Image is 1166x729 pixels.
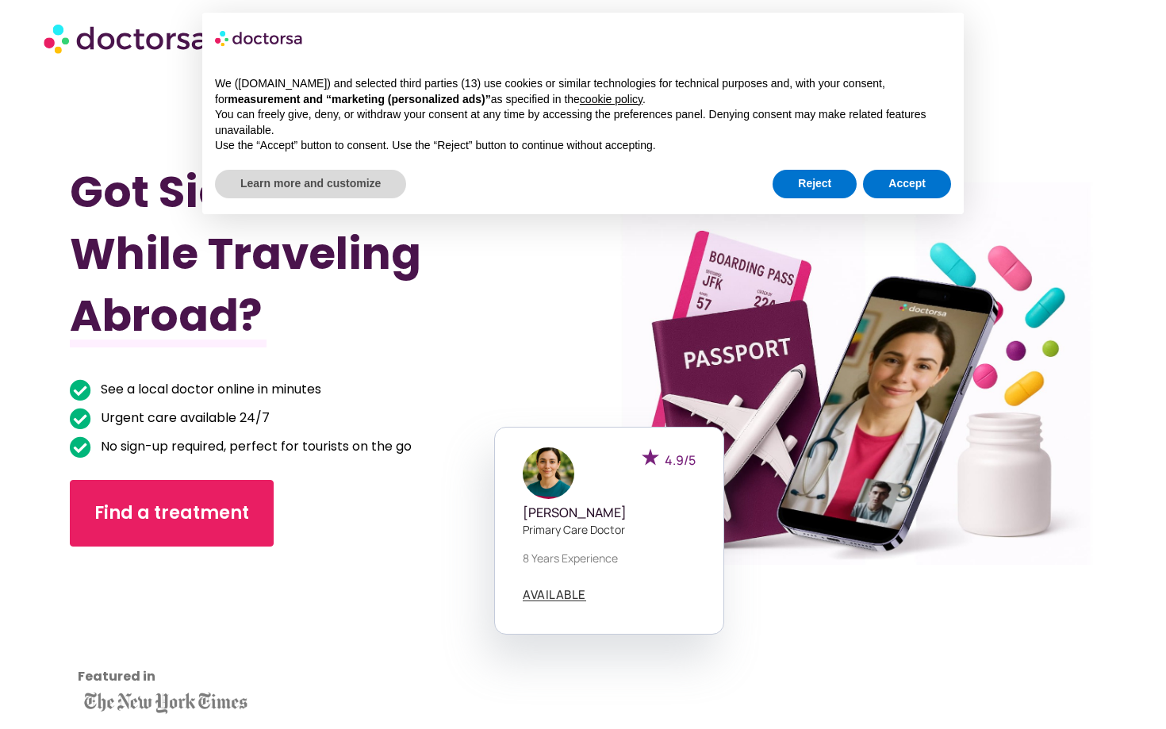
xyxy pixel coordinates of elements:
[523,589,586,601] a: AVAILABLE
[523,589,586,600] span: AVAILABLE
[215,25,304,51] img: logo
[215,170,406,198] button: Learn more and customize
[70,480,274,547] a: Find a treatment
[665,451,696,469] span: 4.9/5
[523,521,696,538] p: Primary care doctor
[94,501,249,526] span: Find a treatment
[97,435,412,458] span: No sign-up required, perfect for tourists on the go
[70,161,506,347] h1: Got Sick While Traveling Abroad?
[773,170,857,198] button: Reject
[523,550,696,566] p: 8 years experience
[78,570,221,689] iframe: Customer reviews powered by Trustpilot
[215,107,951,138] p: You can freely give, deny, or withdraw your consent at any time by accessing the preferences pane...
[863,170,951,198] button: Accept
[215,76,951,107] p: We ([DOMAIN_NAME]) and selected third parties (13) use cookies or similar technologies for techni...
[97,407,270,429] span: Urgent care available 24/7
[228,93,490,106] strong: measurement and “marketing (personalized ads)”
[78,667,155,685] strong: Featured in
[215,138,951,154] p: Use the “Accept” button to consent. Use the “Reject” button to continue without accepting.
[97,378,321,401] span: See a local doctor online in minutes
[580,93,642,106] a: cookie policy
[523,505,696,520] h5: [PERSON_NAME]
